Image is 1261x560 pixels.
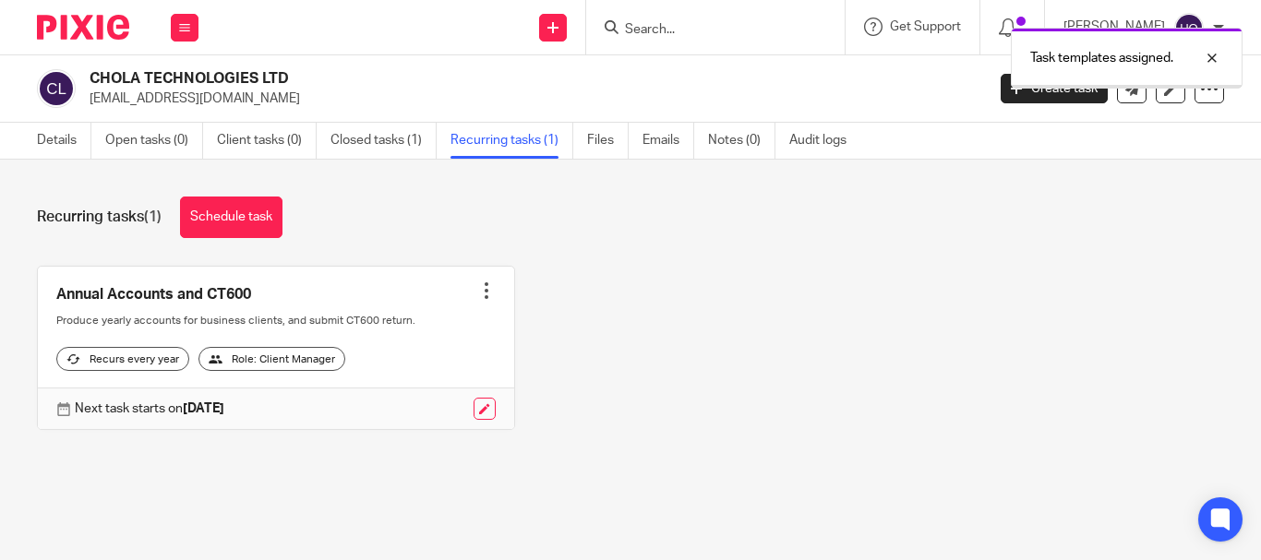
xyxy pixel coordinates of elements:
h1: Recurring tasks [37,208,162,227]
a: Schedule task [180,197,282,238]
img: Pixie [37,15,129,40]
p: [EMAIL_ADDRESS][DOMAIN_NAME] [90,89,973,108]
span: (1) [144,209,162,224]
h2: CHOLA TECHNOLOGIES LTD [90,69,797,89]
a: Closed tasks (1) [330,123,437,159]
strong: [DATE] [183,402,224,415]
a: Notes (0) [708,123,775,159]
a: Audit logs [789,123,860,159]
div: Role: Client Manager [198,347,345,371]
img: svg%3E [37,69,76,108]
input: Search [623,22,789,39]
div: Recurs every year [56,347,189,371]
img: svg%3E [1174,13,1204,42]
a: Create task [1001,74,1108,103]
a: Emails [643,123,694,159]
p: Task templates assigned. [1030,49,1173,67]
p: Next task starts on [75,399,224,418]
a: Recurring tasks (1) [450,123,573,159]
a: Files [587,123,629,159]
a: Client tasks (0) [217,123,317,159]
a: Details [37,123,91,159]
a: Open tasks (0) [105,123,203,159]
